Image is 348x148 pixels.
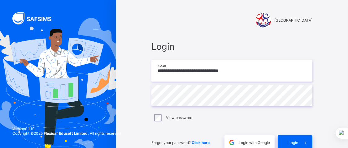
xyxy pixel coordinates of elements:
[274,18,312,23] span: [GEOGRAPHIC_DATA]
[239,140,270,145] span: Login with Google
[151,41,312,52] span: Login
[192,140,210,145] a: Click here
[44,131,89,136] strong: Flexisaf Edusoft Limited.
[166,115,192,120] label: View password
[12,126,122,131] span: Version 0.1.19
[289,140,298,145] span: Login
[12,12,59,24] img: SAFSIMS Logo
[12,131,122,136] span: Copyright © 2025 All rights reserved.
[151,140,210,145] span: Forgot your password?
[228,139,235,146] img: google.396cfc9801f0270233282035f929180a.svg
